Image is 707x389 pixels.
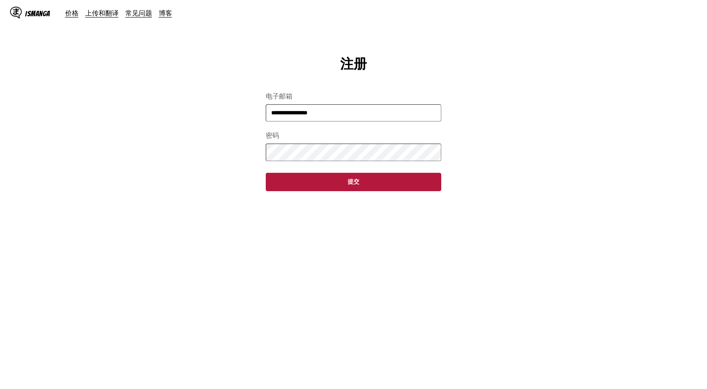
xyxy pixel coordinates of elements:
a: IsManga LogoIsManga [10,7,65,20]
label: 密码 [266,131,441,140]
a: 价格 [65,9,79,17]
h1: 注册 [340,55,367,73]
a: 常见问题 [125,9,152,17]
button: 提交 [266,173,441,191]
div: IsManga [25,10,50,18]
img: IsManga Logo [10,7,22,18]
a: 上传和翻译 [85,9,119,17]
label: 电子邮箱 [266,92,441,101]
a: 博客 [159,9,172,17]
